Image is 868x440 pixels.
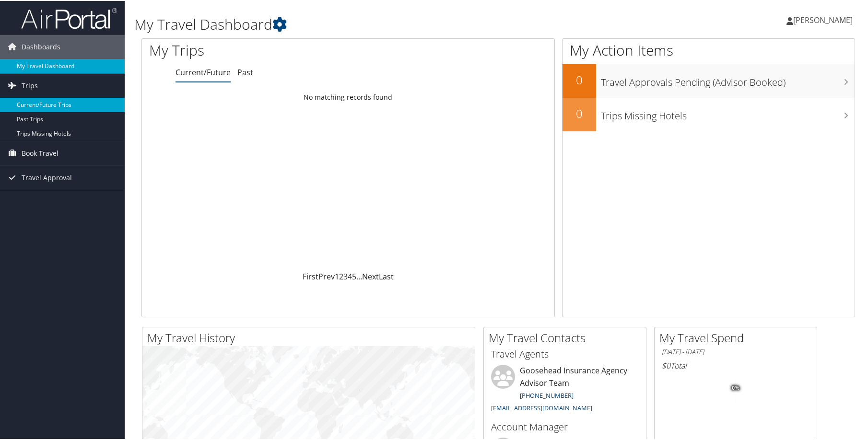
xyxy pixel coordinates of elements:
[22,165,72,189] span: Travel Approval
[147,329,475,345] h2: My Travel History
[303,270,318,281] a: First
[149,39,375,59] h1: My Trips
[237,66,253,77] a: Past
[22,140,59,164] span: Book Travel
[563,63,855,97] a: 0Travel Approvals Pending (Advisor Booked)
[601,104,855,122] h3: Trips Missing Hotels
[520,390,574,399] a: [PHONE_NUMBER]
[134,13,620,34] h1: My Travel Dashboard
[662,359,809,370] h6: Total
[21,6,117,29] img: airportal-logo.png
[379,270,394,281] a: Last
[352,270,356,281] a: 5
[491,403,592,411] a: [EMAIL_ADDRESS][DOMAIN_NAME]
[335,270,339,281] a: 1
[563,71,596,87] h2: 0
[176,66,231,77] a: Current/Future
[142,88,554,105] td: No matching records found
[659,329,817,345] h2: My Travel Spend
[662,359,670,370] span: $0
[486,364,644,415] li: Goosehead Insurance Agency Advisor Team
[793,14,853,24] span: [PERSON_NAME]
[563,97,855,130] a: 0Trips Missing Hotels
[348,270,352,281] a: 4
[786,5,862,34] a: [PERSON_NAME]
[601,70,855,88] h3: Travel Approvals Pending (Advisor Booked)
[491,419,639,433] h3: Account Manager
[22,73,38,97] span: Trips
[343,270,348,281] a: 3
[362,270,379,281] a: Next
[732,384,739,390] tspan: 0%
[491,347,639,360] h3: Travel Agents
[356,270,362,281] span: …
[489,329,646,345] h2: My Travel Contacts
[339,270,343,281] a: 2
[662,347,809,356] h6: [DATE] - [DATE]
[563,39,855,59] h1: My Action Items
[563,104,596,121] h2: 0
[318,270,335,281] a: Prev
[22,34,60,58] span: Dashboards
